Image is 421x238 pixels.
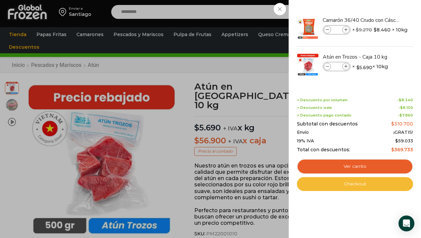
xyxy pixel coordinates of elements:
[323,17,401,24] a: Camarón 36/40 Crudo con Cáscara - Super Prime - Caja 10 kg
[398,215,414,231] div: Open Intercom Messenger
[297,106,332,110] span: + Descuento web
[400,105,403,110] span: $
[374,26,377,33] span: $
[356,27,359,33] span: $
[394,130,413,135] span: ¡GRATIS!
[297,113,351,118] span: + Descuento pago contado
[399,113,402,118] span: $
[399,113,413,118] bdi: 7.860
[374,26,391,33] bdi: 8.460
[399,98,413,102] bdi: 8.340
[297,130,309,135] span: Envío
[400,105,413,110] bdi: 8.100
[391,147,394,153] span: $
[391,121,413,127] bdi: 310.700
[356,27,372,33] bdi: 9.270
[356,64,359,71] span: $
[397,98,413,102] span: -
[332,26,342,33] input: Product quantity
[297,98,348,102] span: + Descuento por volumen
[332,63,342,70] input: Product quantity
[297,147,350,153] span: Total con descuentos:
[297,121,358,127] span: Subtotal con descuentos
[323,53,401,61] a: Atún en Trozos - Caja 10 kg
[395,138,398,143] span: $
[398,106,413,110] span: -
[297,177,413,191] a: Checkout
[297,138,314,144] span: 19% IVA
[395,138,413,143] span: 59.033
[356,64,372,71] bdi: 5.690
[398,113,413,118] span: -
[391,121,394,127] span: $
[391,147,413,153] bdi: 369.733
[297,159,413,174] a: Ver carrito
[352,62,388,71] span: × × 10kg
[399,98,401,102] span: $
[352,25,407,34] span: × × 10kg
